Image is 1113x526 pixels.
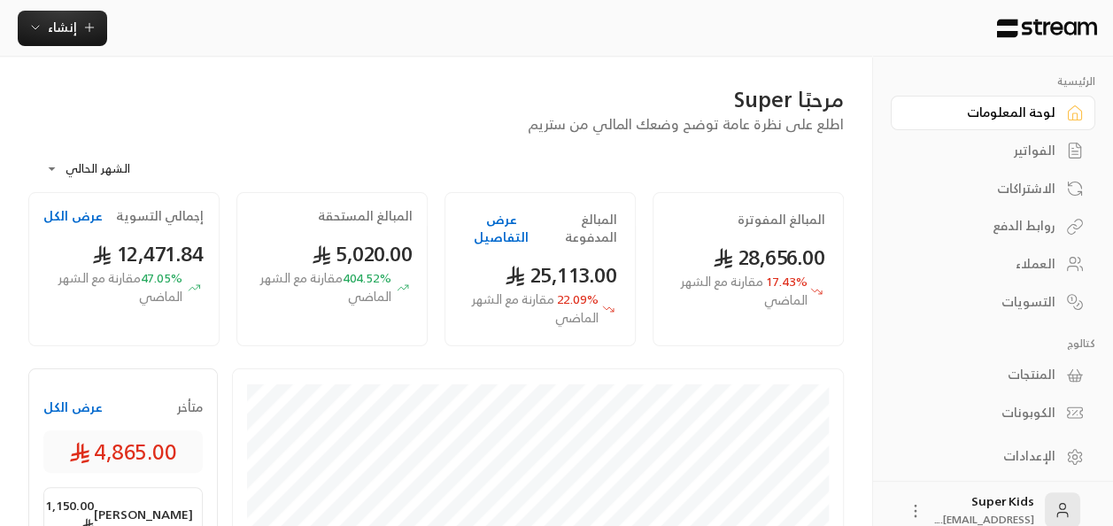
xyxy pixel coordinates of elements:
[891,74,1095,89] p: الرئيسية
[28,85,844,113] div: مرحبًا Super
[891,396,1095,430] a: الكوبونات
[48,16,77,38] span: إنشاء
[58,267,182,307] span: مقارنة مع الشهر الماضي
[891,284,1095,319] a: التسويات
[913,255,1055,273] div: العملاء
[260,267,391,307] span: مقارنة مع الشهر الماضي
[472,288,599,329] span: مقارنة مع الشهر الماضي
[713,239,825,275] span: 28,656.00
[94,506,193,523] span: [PERSON_NAME]
[891,134,1095,168] a: الفواتير
[539,211,617,246] h2: المبالغ المدفوعة
[318,207,413,225] h2: المبالغ المستحقة
[913,293,1055,311] div: التسويات
[18,11,107,46] button: إنشاء
[891,358,1095,392] a: المنتجات
[116,207,204,225] h2: إجمالي التسوية
[43,398,103,416] button: عرض الكل
[177,398,203,416] span: متأخر
[680,270,807,311] span: مقارنة مع الشهر الماضي
[463,211,539,246] button: عرض التفاصيل
[995,19,1099,38] img: Logo
[505,257,617,293] span: 25,113.00
[463,290,599,328] span: 22.09 %
[891,171,1095,205] a: الاشتراكات
[891,209,1095,244] a: روابط الدفع
[671,273,807,310] span: 17.43 %
[92,236,205,272] span: 12,471.84
[891,96,1095,130] a: لوحة المعلومات
[913,217,1055,235] div: روابط الدفع
[913,180,1055,197] div: الاشتراكات
[913,404,1055,422] div: الكوبونات
[891,247,1095,282] a: العملاء
[528,112,844,136] span: اطلع على نظرة عامة توضح وضعك المالي من ستريم
[312,236,413,272] span: 5,020.00
[913,104,1055,121] div: لوحة المعلومات
[913,142,1055,159] div: الفواتير
[891,336,1095,351] p: كتالوج
[251,269,390,306] span: 404.52 %
[913,366,1055,383] div: المنتجات
[43,269,182,306] span: 47.05 %
[891,439,1095,474] a: الإعدادات
[69,437,177,466] span: 4,865.00
[738,211,825,228] h2: المبالغ المفوترة
[37,146,170,192] div: الشهر الحالي
[43,207,103,225] button: عرض الكل
[913,447,1055,465] div: الإعدادات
